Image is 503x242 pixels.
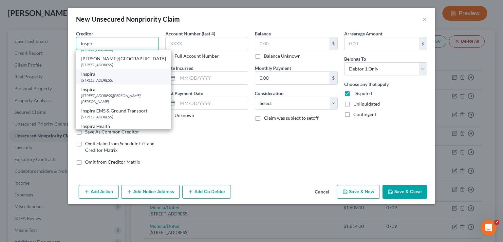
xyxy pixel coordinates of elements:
label: Balance Unknown [264,53,301,59]
input: Search creditor by name... [76,37,159,50]
span: Contingent [353,111,376,117]
button: Add Action [79,185,119,199]
div: $ [329,37,337,50]
input: 0.00 [255,37,329,50]
div: [PERSON_NAME]/[GEOGRAPHIC_DATA] [81,55,166,62]
div: $ [419,37,427,50]
button: Save & Close [382,185,427,199]
label: Choose any that apply [344,81,389,88]
div: New Unsecured Nonpriority Claim [76,14,180,24]
label: Unknown [175,112,194,119]
span: Belongs To [344,56,366,62]
input: 0.00 [345,37,419,50]
iframe: Intercom live chat [481,220,496,235]
label: Account Number (last 4) [165,30,215,37]
div: Inspira EMS & Ground Transport [81,108,166,114]
label: Full Account Number [175,53,219,59]
input: 0.00 [255,72,329,84]
div: $ [329,72,337,84]
span: Omit claim from Schedule E/F and Creditor Matrix [85,141,155,153]
div: Inspira [81,86,166,93]
label: Save As Common Creditor [85,129,139,135]
span: 2 [494,220,499,225]
div: [STREET_ADDRESS] [81,114,166,120]
label: Arrearage Amount [344,30,382,37]
div: [STREET_ADDRESS][PERSON_NAME][PERSON_NAME] [81,93,166,104]
div: [STREET_ADDRESS] [81,62,166,68]
label: Last Payment Date [165,90,203,97]
button: Add Notice Address [121,185,180,199]
div: Inspira Health [81,123,166,130]
div: Inspira [81,71,166,77]
button: Cancel [309,186,334,199]
div: [STREET_ADDRESS] [81,77,166,83]
label: Consideration [255,90,284,97]
label: Monthly Payment [255,65,291,71]
label: Date Incurred [165,65,194,71]
input: MM/DD/YYYY [178,72,248,84]
span: Claim was subject to setoff [264,115,319,121]
button: × [422,15,427,23]
input: MM/DD/YYYY [178,97,248,110]
label: Balance [255,30,271,37]
input: XXXX [165,37,248,50]
span: Creditor [76,31,93,36]
span: Unliquidated [353,101,380,107]
button: Add Co-Debtor [182,185,231,199]
button: Save & New [337,185,380,199]
span: Disputed [353,91,372,96]
span: Omit from Creditor Matrix [85,159,140,165]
